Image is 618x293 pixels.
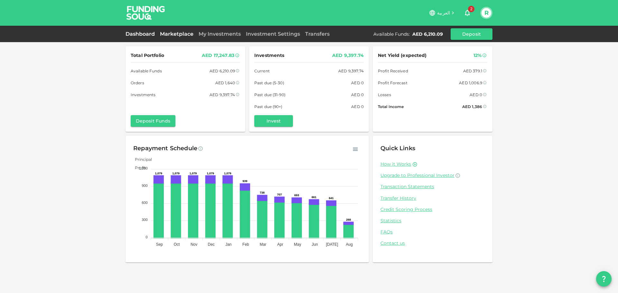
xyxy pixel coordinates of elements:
[412,31,443,37] div: AED 6,210.09
[254,68,270,74] span: Current
[380,229,485,235] a: FAQs
[338,68,364,74] div: AED 9,397.74
[378,79,407,86] span: Profit Forecast
[254,91,286,98] span: Past due (31-90)
[380,218,485,224] a: Statistics
[215,79,235,86] div: AED 1,640
[462,103,482,110] div: AED 1,386
[451,28,492,40] button: Deposit
[332,51,364,60] div: AED 9,397.74
[157,31,196,37] a: Marketplace
[191,242,197,247] tspan: Nov
[139,166,148,170] tspan: 1,200
[210,68,235,74] div: AED 6,210.09
[380,172,485,179] a: Upgrade to Professional Investor
[130,165,146,170] span: Profit
[131,115,175,127] button: Deposit Funds
[378,68,408,74] span: Profit Received
[294,242,301,247] tspan: May
[380,240,485,246] a: Contact us
[378,103,404,110] span: Total Income
[461,6,474,19] button: 2
[243,31,303,37] a: Investment Settings
[470,91,482,98] div: AED 0
[131,91,155,98] span: Investments
[142,201,147,205] tspan: 600
[378,91,391,98] span: Losses
[312,242,318,247] tspan: Jun
[482,8,491,18] button: R
[131,68,162,74] span: Available Funds
[142,218,147,222] tspan: 300
[380,195,485,201] a: Transfer History
[380,172,454,178] span: Upgrade to Professional Investor
[473,51,482,60] div: 12%
[380,145,415,152] span: Quick Links
[156,242,163,247] tspan: Sep
[133,143,197,154] div: Repayment Schedule
[145,235,147,239] tspan: 0
[130,157,152,162] span: Principal
[126,31,157,37] a: Dashboard
[380,206,485,213] a: Credit Scoring Process
[351,79,364,86] div: AED 0
[131,79,144,86] span: Orders
[373,31,410,37] div: Available Funds :
[131,51,164,60] span: Total Portfolio
[260,242,267,247] tspan: Mar
[468,6,474,12] span: 2
[303,31,332,37] a: Transfers
[380,184,485,190] a: Transaction Statements
[326,242,338,247] tspan: [DATE]
[351,91,364,98] div: AED 0
[254,115,293,127] button: Invest
[174,242,180,247] tspan: Oct
[225,242,231,247] tspan: Jan
[437,10,450,16] span: العربية
[277,242,283,247] tspan: Apr
[463,68,482,74] div: AED 379.1
[380,161,411,167] a: How it Works
[196,31,243,37] a: My Investments
[210,91,235,98] div: AED 9,397.74
[202,51,234,60] div: AED 17,247.83
[254,79,284,86] span: Past due (5-30)
[596,271,612,287] button: question
[254,103,283,110] span: Past due (90+)
[242,242,249,247] tspan: Feb
[208,242,215,247] tspan: Dec
[378,51,427,60] span: Net Yield (expected)
[351,103,364,110] div: AED 0
[142,184,147,188] tspan: 900
[254,51,284,60] span: Investments
[459,79,482,86] div: AED 1,006.9
[346,242,353,247] tspan: Aug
